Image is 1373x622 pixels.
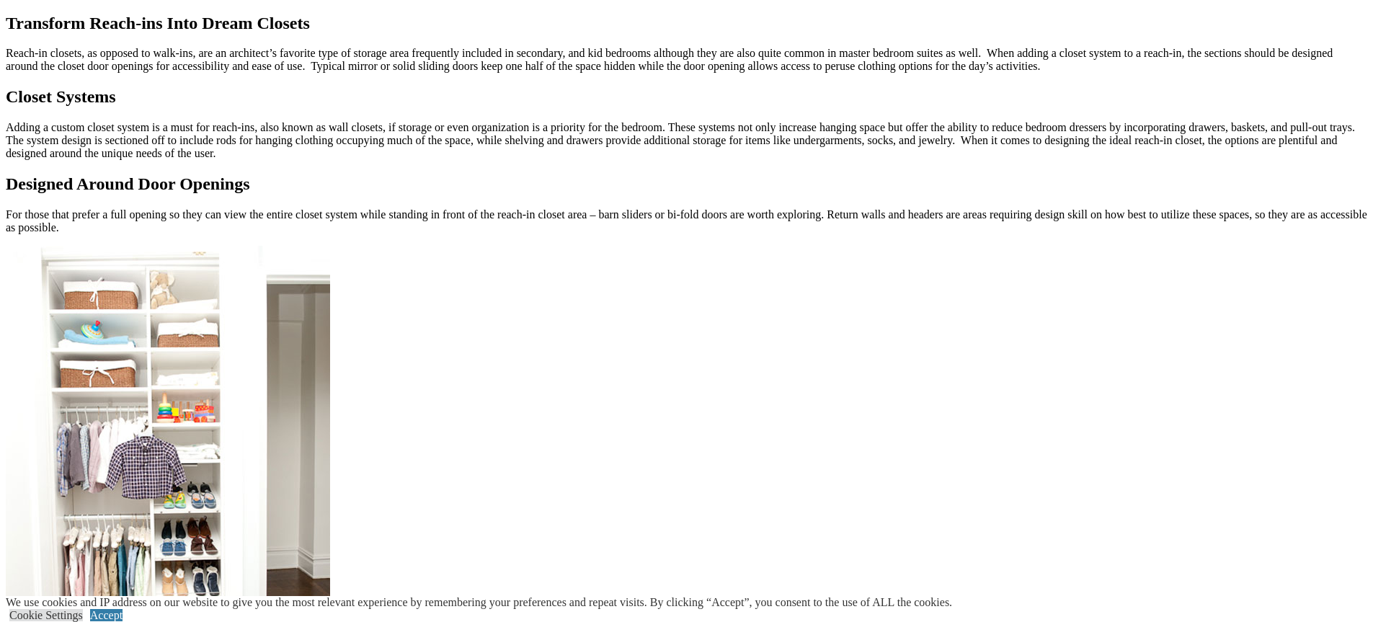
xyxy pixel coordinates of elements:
[9,609,83,621] a: Cookie Settings
[6,87,1367,107] h2: Closet Systems
[90,609,123,621] a: Accept
[6,174,1367,194] h2: Designed Around Door Openings
[6,121,1367,160] p: Adding a custom closet system is a must for reach-ins, also known as wall closets, if storage or ...
[6,596,952,609] div: We use cookies and IP address on our website to give you the most relevant experience by remember...
[6,47,1367,73] p: Reach-in closets, as opposed to walk-ins, are an architect’s favorite type of storage area freque...
[6,14,1367,33] h1: Transform Reach-ins Into Dream Closets
[6,208,1367,234] p: For those that prefer a full opening so they can view the entire closet system while standing in ...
